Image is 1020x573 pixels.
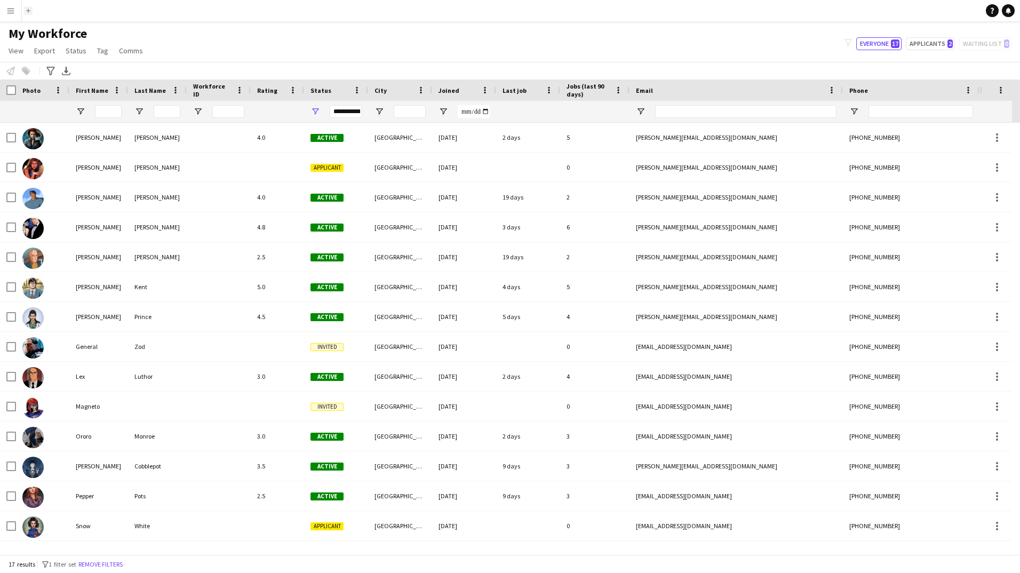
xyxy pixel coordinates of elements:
[128,242,187,272] div: [PERSON_NAME]
[368,451,432,481] div: [GEOGRAPHIC_DATA]
[560,451,629,481] div: 3
[128,481,187,511] div: Pots
[432,421,496,451] div: [DATE]
[432,153,496,182] div: [DATE]
[503,86,527,94] span: Last job
[9,46,23,55] span: View
[128,511,187,540] div: White
[374,107,384,116] button: Open Filter Menu
[310,283,344,291] span: Active
[560,182,629,212] div: 2
[128,212,187,242] div: [PERSON_NAME]
[781,144,1020,573] iframe: Chat Widget
[69,212,128,242] div: [PERSON_NAME]
[22,487,44,508] img: Pepper Pots
[34,46,55,55] span: Export
[22,516,44,538] img: Snow White
[310,134,344,142] span: Active
[115,44,147,58] a: Comms
[22,218,44,239] img: Bruce Wayne
[496,362,560,391] div: 2 days
[560,332,629,361] div: 0
[368,511,432,540] div: [GEOGRAPHIC_DATA]
[629,362,843,391] div: [EMAIL_ADDRESS][DOMAIN_NAME]
[849,107,859,116] button: Open Filter Menu
[629,511,843,540] div: [EMAIL_ADDRESS][DOMAIN_NAME]
[251,182,304,212] div: 4.0
[629,242,843,272] div: [PERSON_NAME][EMAIL_ADDRESS][DOMAIN_NAME]
[310,224,344,232] span: Active
[128,451,187,481] div: Cobblepot
[128,362,187,391] div: Luthor
[655,105,836,118] input: Email Filter Input
[310,107,320,116] button: Open Filter Menu
[251,242,304,272] div: 2.5
[496,182,560,212] div: 19 days
[629,272,843,301] div: [PERSON_NAME][EMAIL_ADDRESS][DOMAIN_NAME]
[432,332,496,361] div: [DATE]
[496,421,560,451] div: 2 days
[134,107,144,116] button: Open Filter Menu
[76,86,108,94] span: First Name
[251,421,304,451] div: 3.0
[432,481,496,511] div: [DATE]
[93,44,113,58] a: Tag
[629,153,843,182] div: [PERSON_NAME][EMAIL_ADDRESS][DOMAIN_NAME]
[636,86,653,94] span: Email
[22,367,44,388] img: Lex Luthor
[69,272,128,301] div: [PERSON_NAME]
[154,105,180,118] input: Last Name Filter Input
[4,44,28,58] a: View
[636,107,646,116] button: Open Filter Menu
[310,403,344,411] span: Invited
[310,86,331,94] span: Status
[134,86,166,94] span: Last Name
[629,302,843,331] div: [PERSON_NAME][EMAIL_ADDRESS][DOMAIN_NAME]
[310,313,344,321] span: Active
[432,451,496,481] div: [DATE]
[69,123,128,152] div: [PERSON_NAME]
[22,188,44,209] img: Benjamin Grimm
[868,105,973,118] input: Phone Filter Input
[69,541,128,570] div: Swamp
[22,337,44,359] img: General Zod
[310,463,344,471] span: Active
[212,105,244,118] input: Workforce ID Filter Input
[560,302,629,331] div: 4
[947,39,953,48] span: 2
[560,421,629,451] div: 3
[97,46,108,55] span: Tag
[368,242,432,272] div: [GEOGRAPHIC_DATA]
[119,46,143,55] span: Comms
[496,123,560,152] div: 2 days
[629,541,843,570] div: [EMAIL_ADDRESS][DOMAIN_NAME]
[368,362,432,391] div: [GEOGRAPHIC_DATA]
[368,332,432,361] div: [GEOGRAPHIC_DATA]
[128,272,187,301] div: Kent
[310,492,344,500] span: Active
[44,65,57,77] app-action-btn: Advanced filters
[629,392,843,421] div: [EMAIL_ADDRESS][DOMAIN_NAME]
[560,362,629,391] div: 4
[193,82,232,98] span: Workforce ID
[66,46,86,55] span: Status
[439,107,448,116] button: Open Filter Menu
[251,481,304,511] div: 2.5
[560,481,629,511] div: 3
[76,107,85,116] button: Open Filter Menu
[60,65,73,77] app-action-btn: Export XLSX
[439,86,459,94] span: Joined
[629,332,843,361] div: [EMAIL_ADDRESS][DOMAIN_NAME]
[496,541,560,570] div: 19 days
[432,272,496,301] div: [DATE]
[458,105,490,118] input: Joined Filter Input
[432,511,496,540] div: [DATE]
[432,392,496,421] div: [DATE]
[310,373,344,381] span: Active
[843,123,979,152] div: [PHONE_NUMBER]
[251,272,304,301] div: 5.0
[368,421,432,451] div: [GEOGRAPHIC_DATA]
[310,433,344,441] span: Active
[432,541,496,570] div: [DATE]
